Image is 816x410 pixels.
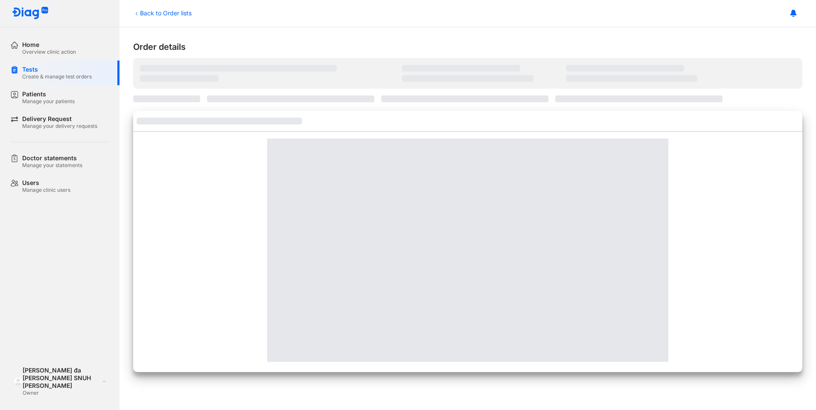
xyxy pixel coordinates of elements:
div: Overview clinic action [22,49,76,55]
div: Create & manage test orders [22,73,92,80]
div: [PERSON_NAME] đa [PERSON_NAME] SNUH [PERSON_NAME] [23,367,100,390]
div: Manage your statements [22,162,82,169]
div: Back to Order lists [133,9,192,17]
div: Delivery Request [22,115,97,123]
div: Owner [23,390,100,396]
img: logo [12,7,49,20]
div: Patients [22,90,75,98]
div: Order details [133,41,802,53]
div: Manage clinic users [22,187,70,193]
div: Doctor statements [22,154,82,162]
div: Manage your patients [22,98,75,105]
div: Users [22,179,70,187]
div: Manage your delivery requests [22,123,97,130]
img: logo [14,377,23,386]
div: Tests [22,66,92,73]
div: Home [22,41,76,49]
